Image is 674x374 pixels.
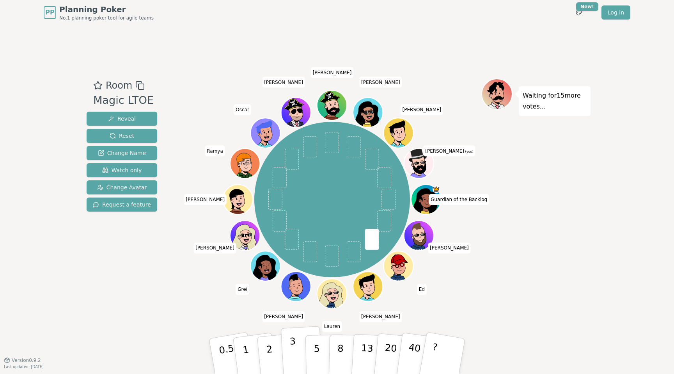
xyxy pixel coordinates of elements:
[236,284,249,295] span: Click to change your name
[423,146,475,157] span: Click to change your name
[59,15,154,21] span: No.1 planning poker tool for agile teams
[110,132,134,140] span: Reset
[106,78,132,93] span: Room
[93,78,103,93] button: Add as favourite
[433,185,440,193] span: Guardian of the Backlog is the host
[429,194,489,205] span: Click to change your name
[87,146,157,160] button: Change Name
[4,365,44,369] span: Last updated: [DATE]
[464,150,474,153] span: (you)
[87,163,157,177] button: Watch only
[45,8,54,17] span: PP
[417,284,427,295] span: Click to change your name
[93,93,154,109] div: Magic LTOE
[87,129,157,143] button: Reset
[322,321,342,332] span: Click to change your name
[359,77,402,88] span: Click to change your name
[93,201,151,208] span: Request a feature
[12,357,41,363] span: Version 0.9.2
[405,150,433,178] button: Click to change your avatar
[87,198,157,212] button: Request a feature
[262,77,305,88] span: Click to change your name
[572,5,586,20] button: New!
[601,5,630,20] a: Log in
[4,357,41,363] button: Version0.9.2
[359,311,402,322] span: Click to change your name
[59,4,154,15] span: Planning Poker
[87,180,157,194] button: Change Avatar
[428,242,471,253] span: Click to change your name
[184,194,227,205] span: Click to change your name
[87,112,157,126] button: Reveal
[576,2,598,11] div: New!
[523,90,587,112] p: Waiting for 15 more votes...
[97,183,147,191] span: Change Avatar
[234,104,251,115] span: Click to change your name
[44,4,154,21] a: PPPlanning PokerNo.1 planning poker tool for agile teams
[262,311,305,322] span: Click to change your name
[98,149,146,157] span: Change Name
[108,115,136,123] span: Reveal
[193,242,236,253] span: Click to change your name
[401,104,443,115] span: Click to change your name
[205,146,225,157] span: Click to change your name
[102,166,142,174] span: Watch only
[311,67,354,78] span: Click to change your name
